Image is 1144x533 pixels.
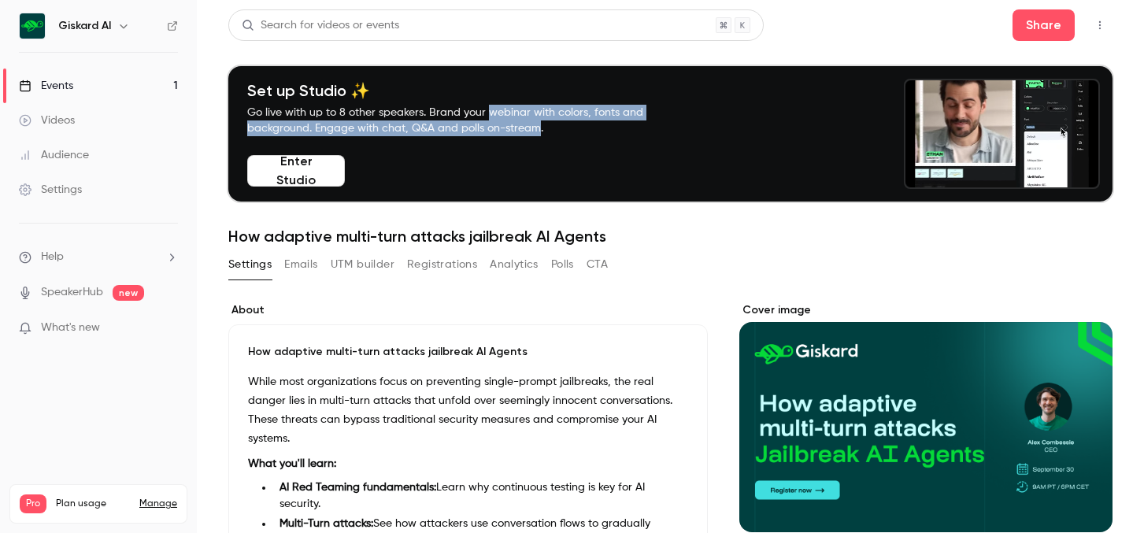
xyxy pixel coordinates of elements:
[20,494,46,513] span: Pro
[228,227,1113,246] h1: How adaptive multi-turn attacks jailbreak AI Agents
[407,252,477,277] button: Registrations
[331,252,394,277] button: UTM builder
[280,482,436,493] strong: AI Red Teaming fundamentals:
[284,252,317,277] button: Emails
[19,249,178,265] li: help-dropdown-opener
[739,302,1113,318] label: Cover image
[41,284,103,301] a: SpeakerHub
[139,498,177,510] a: Manage
[247,155,345,187] button: Enter Studio
[247,81,680,100] h4: Set up Studio ✨
[19,182,82,198] div: Settings
[56,498,130,510] span: Plan usage
[19,147,89,163] div: Audience
[273,479,688,513] li: Learn why continuous testing is key for AI security.
[248,458,336,469] strong: What you'll learn:
[248,344,688,360] p: How adaptive multi-turn attacks jailbreak AI Agents
[551,252,574,277] button: Polls
[280,518,373,529] strong: Multi-Turn attacks:
[20,13,45,39] img: Giskard AI
[113,285,144,301] span: new
[242,17,399,34] div: Search for videos or events
[19,113,75,128] div: Videos
[248,372,688,448] p: While most organizations focus on preventing single-prompt jailbreaks, the real danger lies in mu...
[58,18,111,34] h6: Giskard AI
[247,105,680,136] p: Go live with up to 8 other speakers. Brand your webinar with colors, fonts and background. Engage...
[19,78,73,94] div: Events
[41,249,64,265] span: Help
[41,320,100,336] span: What's new
[1013,9,1075,41] button: Share
[490,252,539,277] button: Analytics
[228,302,708,318] label: About
[587,252,608,277] button: CTA
[228,252,272,277] button: Settings
[739,302,1113,532] section: Cover image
